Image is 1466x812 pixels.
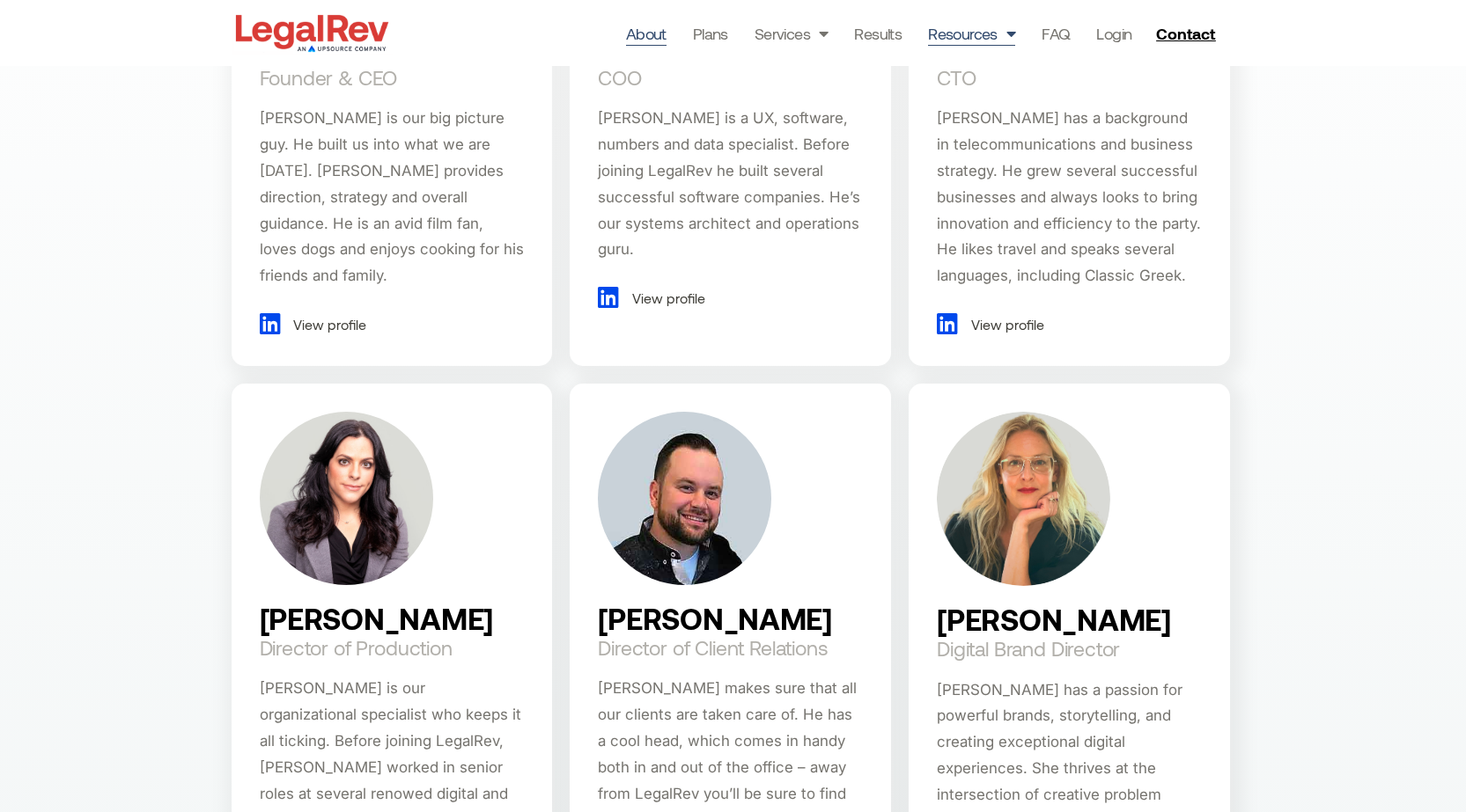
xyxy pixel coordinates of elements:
a: Resources [928,21,1015,46]
a: Services [755,21,829,46]
a: View profile [598,285,705,311]
a: View profile [937,311,1044,338]
span: Contact [1156,26,1215,41]
a: Login [1096,21,1131,46]
h2: [PERSON_NAME] [937,604,1171,635]
h2: CTO [937,67,976,88]
h2: Director of Production [260,637,453,658]
a: Results [854,21,902,46]
span: View profile [967,311,1044,338]
span: View profile [289,311,366,338]
span: View profile [628,285,705,311]
h2: COO [598,67,641,88]
h2: [PERSON_NAME] [260,603,494,634]
a: View profile [260,311,367,338]
h2: Founder & CEO [260,67,398,88]
span: [PERSON_NAME] is our big picture guy. He built us into what we are [DATE]. [PERSON_NAME] provides... [260,109,524,284]
a: Plans [693,21,728,46]
a: About [626,21,667,46]
span: [PERSON_NAME] is a UX, software, numbers and data specialist. Before joining LegalRev he built se... [598,109,860,258]
a: Contact [1149,19,1227,48]
a: FAQ [1042,21,1070,46]
nav: Menu [626,21,1132,46]
h2: Director of Client Relations [598,637,827,658]
h2: Digital Brand Director [937,638,1120,659]
h2: [PERSON_NAME] [598,603,832,634]
span: [PERSON_NAME] has a background in telecommunications and business strategy. He grew several succe... [937,109,1201,284]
